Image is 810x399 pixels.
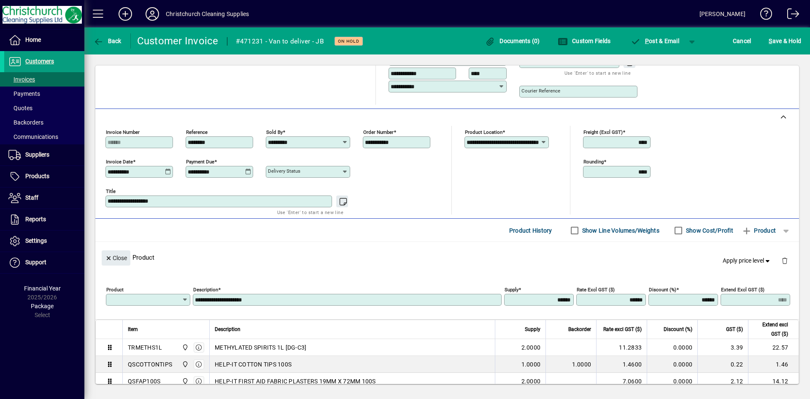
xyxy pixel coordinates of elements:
div: #471231 - Van to deliver - JB [236,35,324,48]
span: Package [31,303,54,309]
button: Apply price level [719,253,775,269]
mat-label: Extend excl GST ($) [721,287,764,293]
mat-label: Courier Reference [521,88,560,94]
a: Suppliers [4,144,84,166]
div: 7.0600 [602,377,642,385]
mat-label: Rate excl GST ($) [577,287,615,293]
span: Financial Year [24,285,61,292]
mat-label: Sold by [266,129,283,135]
span: Apply price level [723,256,772,265]
span: ost & Email [630,38,679,44]
td: 3.39 [697,339,748,356]
span: Close [105,251,127,265]
span: On hold [338,38,359,44]
mat-label: Title [106,188,116,194]
button: Back [91,33,124,49]
button: Cancel [731,33,753,49]
mat-label: Product [106,287,124,293]
a: Knowledge Base [754,2,772,29]
span: Staff [25,194,38,201]
mat-hint: Use 'Enter' to start a new line [277,207,343,217]
span: 1.0000 [521,360,541,369]
span: 2.0000 [521,343,541,352]
mat-label: Invoice date [106,159,133,165]
label: Show Cost/Profit [684,226,733,235]
a: Invoices [4,72,84,87]
span: METHYLATED SPIRITS 1L [DG-C3] [215,343,306,352]
mat-label: Discount (%) [649,287,676,293]
span: Suppliers [25,151,49,158]
span: Products [25,173,49,179]
span: Settings [25,237,47,244]
span: Quotes [8,105,32,111]
button: Close [102,250,130,266]
span: HELP-IT COTTON TIPS 100S [215,360,292,369]
span: Invoices [8,76,35,83]
div: 11.2833 [602,343,642,352]
td: 0.0000 [647,356,697,373]
span: Product History [509,224,552,237]
span: Backorder [568,325,591,334]
span: Discount (%) [664,325,692,334]
span: Documents (0) [485,38,540,44]
a: Communications [4,130,84,144]
span: Support [25,259,46,266]
td: 0.0000 [647,339,697,356]
button: Profile [139,6,166,22]
button: Post & Email [626,33,683,49]
button: Save & Hold [767,33,803,49]
td: 22.57 [748,339,799,356]
mat-label: Invoice number [106,129,140,135]
span: Extend excl GST ($) [753,320,788,339]
span: GST ($) [726,325,743,334]
app-page-header-button: Delete [775,257,795,264]
button: Product [737,223,780,238]
label: Show Line Volumes/Weights [580,226,659,235]
button: Add [112,6,139,22]
div: QSCOTTONTIPS [128,360,172,369]
div: Customer Invoice [137,34,219,48]
mat-label: Description [193,287,218,293]
span: Home [25,36,41,43]
span: 1.0000 [572,360,591,369]
div: QSFAP100S [128,377,160,385]
span: Payments [8,90,40,97]
span: Christchurch Cleaning Supplies Ltd [180,377,189,386]
app-page-header-button: Close [100,254,132,261]
span: Christchurch Cleaning Supplies Ltd [180,360,189,369]
span: Product [742,224,776,237]
mat-hint: Use 'Enter' to start a new line [564,68,631,78]
span: Cancel [733,34,751,48]
a: Quotes [4,101,84,115]
span: 2.0000 [521,377,541,385]
td: 2.12 [697,373,748,390]
td: 14.12 [748,373,799,390]
span: Supply [525,325,540,334]
mat-label: Rounding [583,159,604,165]
span: Rate excl GST ($) [603,325,642,334]
div: Christchurch Cleaning Supplies [166,7,249,21]
span: Christchurch Cleaning Supplies Ltd [180,343,189,352]
a: Reports [4,209,84,230]
button: Custom Fields [556,33,613,49]
mat-label: Delivery status [268,168,300,174]
span: Description [215,325,240,334]
a: Staff [4,187,84,209]
td: 1.46 [748,356,799,373]
mat-label: Product location [465,129,502,135]
span: Item [128,325,138,334]
td: 0.0000 [647,373,697,390]
button: Delete [775,250,795,271]
a: Support [4,252,84,273]
span: S [769,38,772,44]
a: Settings [4,231,84,252]
button: Product History [506,223,556,238]
span: Reports [25,216,46,223]
app-page-header-button: Back [84,33,131,49]
span: P [645,38,649,44]
a: Logout [781,2,799,29]
a: Products [4,166,84,187]
a: Payments [4,87,84,101]
span: Custom Fields [558,38,611,44]
span: Back [93,38,121,44]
